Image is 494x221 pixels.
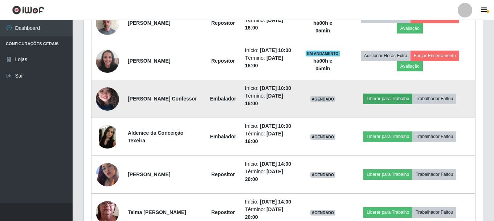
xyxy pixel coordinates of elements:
[363,131,412,142] button: Liberar para Trabalho
[245,198,297,206] li: Início:
[363,207,412,217] button: Liberar para Trabalho
[313,58,332,71] strong: há 00 h e 05 min
[260,199,291,205] time: [DATE] 14:00
[260,85,291,91] time: [DATE] 10:00
[245,16,297,32] li: Término:
[411,51,459,61] button: Forçar Encerramento
[412,131,456,142] button: Trabalhador Faltou
[211,171,235,177] strong: Repositor
[310,134,336,140] span: AGENDADO
[211,20,235,26] strong: Repositor
[412,207,456,217] button: Trabalhador Faltou
[363,169,412,179] button: Liberar para Trabalho
[310,210,336,216] span: AGENDADO
[245,206,297,221] li: Término:
[12,5,44,15] img: CoreUI Logo
[211,209,235,215] strong: Repositor
[211,58,235,64] strong: Repositor
[245,84,297,92] li: Início:
[96,125,119,149] img: 1744494663000.jpeg
[245,92,297,107] li: Término:
[210,134,236,139] strong: Embalador
[397,23,423,33] button: Avaliação
[128,209,186,215] strong: Telma [PERSON_NAME]
[245,168,297,183] li: Término:
[96,46,119,76] img: 1747182351528.jpeg
[245,122,297,130] li: Início:
[260,161,291,167] time: [DATE] 14:00
[245,160,297,168] li: Início:
[245,130,297,145] li: Término:
[96,8,119,39] img: 1707417653840.jpeg
[128,171,170,177] strong: [PERSON_NAME]
[363,94,412,104] button: Liberar para Trabalho
[397,61,423,71] button: Avaliação
[412,94,456,104] button: Trabalhador Faltou
[96,154,119,196] img: 1680732179236.jpeg
[361,51,411,61] button: Adicionar Horas Extra
[306,51,340,56] span: EM ANDAMENTO
[128,20,170,26] strong: [PERSON_NAME]
[310,96,336,102] span: AGENDADO
[128,130,183,143] strong: Aldenice da Conceição Texeira
[310,172,336,178] span: AGENDADO
[245,54,297,70] li: Término:
[96,73,119,125] img: 1748891631133.jpeg
[128,58,170,64] strong: [PERSON_NAME]
[412,169,456,179] button: Trabalhador Faltou
[210,96,236,102] strong: Embalador
[260,47,291,53] time: [DATE] 10:00
[245,47,297,54] li: Início:
[128,96,197,102] strong: [PERSON_NAME] Confessor
[260,123,291,129] time: [DATE] 10:00
[313,20,332,33] strong: há 00 h e 05 min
